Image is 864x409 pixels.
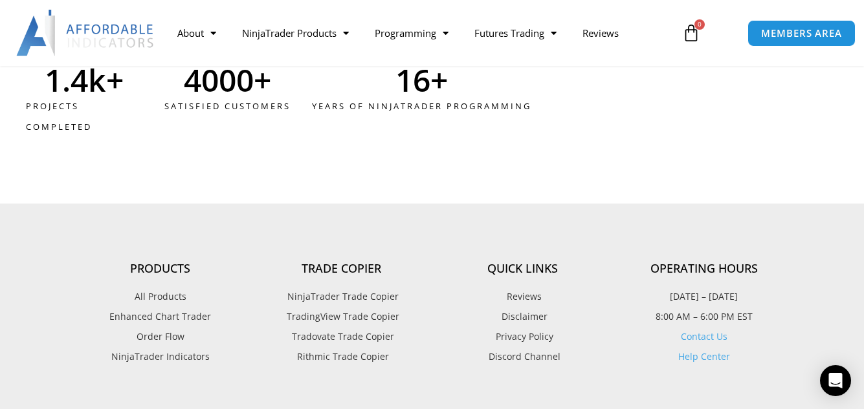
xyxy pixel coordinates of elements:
[283,308,399,325] span: TradingView Trade Copier
[137,328,184,345] span: Order Flow
[111,348,210,365] span: NinjaTrader Indicators
[485,348,560,365] span: Discord Channel
[663,14,720,52] a: 0
[251,262,432,276] h4: Trade Copier
[45,65,88,96] span: 1.4
[678,350,730,362] a: Help Center
[88,65,142,96] span: k+
[251,288,432,305] a: NinjaTrader Trade Copier
[70,308,251,325] a: Enhanced Chart Trader
[570,18,632,48] a: Reviews
[461,18,570,48] a: Futures Trading
[432,262,614,276] h4: Quick Links
[164,18,674,48] nav: Menu
[164,18,229,48] a: About
[681,330,727,342] a: Contact Us
[70,288,251,305] a: All Products
[820,365,851,396] div: Open Intercom Messenger
[146,96,310,117] div: Satisfied Customers
[135,288,186,305] span: All Products
[395,65,430,96] span: 16
[694,19,705,30] span: 0
[432,328,614,345] a: Privacy Policy
[614,288,795,305] p: [DATE] – [DATE]
[251,348,432,365] a: Rithmic Trade Copier
[26,96,142,138] div: Projects Completed
[748,20,856,47] a: MEMBERS AREA
[498,308,548,325] span: Disclaimer
[614,262,795,276] h4: Operating Hours
[109,308,211,325] span: Enhanced Chart Trader
[70,262,251,276] h4: Products
[70,328,251,345] a: Order Flow
[229,18,362,48] a: NinjaTrader Products
[254,65,310,96] span: +
[184,65,254,96] span: 4000
[70,348,251,365] a: NinjaTrader Indicators
[761,28,842,38] span: MEMBERS AREA
[614,308,795,325] p: 8:00 AM – 6:00 PM EST
[362,18,461,48] a: Programming
[281,96,562,117] div: Years of ninjatrader programming
[251,308,432,325] a: TradingView Trade Copier
[284,288,399,305] span: NinjaTrader Trade Copier
[16,10,155,56] img: LogoAI | Affordable Indicators – NinjaTrader
[251,328,432,345] a: Tradovate Trade Copier
[432,308,614,325] a: Disclaimer
[432,348,614,365] a: Discord Channel
[294,348,389,365] span: Rithmic Trade Copier
[430,65,562,96] span: +
[504,288,542,305] span: Reviews
[493,328,553,345] span: Privacy Policy
[432,288,614,305] a: Reviews
[289,328,394,345] span: Tradovate Trade Copier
